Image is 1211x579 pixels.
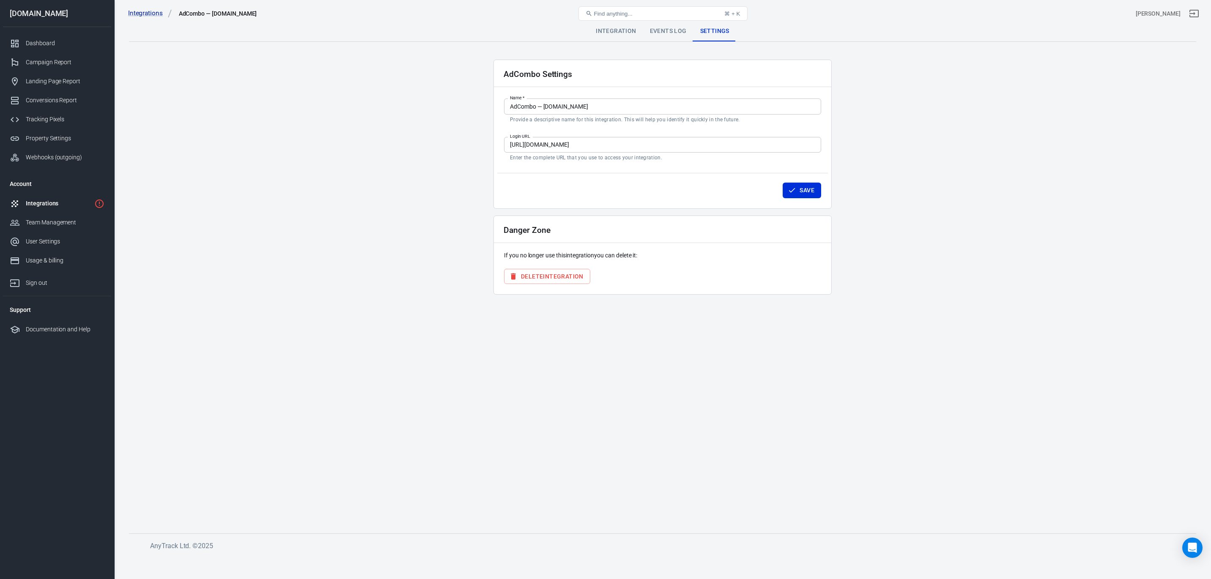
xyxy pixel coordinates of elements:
[589,21,643,41] div: Integration
[3,194,111,213] a: Integrations
[510,154,815,161] p: Enter the complete URL that you use to access your integration.
[26,199,91,208] div: Integrations
[510,95,524,101] label: Name
[1136,9,1181,18] div: Account id: 8mMXLX3l
[3,213,111,232] a: Team Management
[3,174,111,194] li: Account
[3,129,111,148] a: Property Settings
[504,70,572,79] h2: AdCombo Settings
[3,270,111,292] a: Sign out
[3,34,111,53] a: Dashboard
[94,199,104,209] svg: 1 networks not verified yet
[504,137,821,153] input: https://accounts.shopify.com/
[26,325,104,334] div: Documentation and Help
[26,96,104,105] div: Conversions Report
[510,116,815,123] p: Provide a descriptive name for this integration. This will help you identify it quickly in the fu...
[150,541,784,551] h6: AnyTrack Ltd. © 2025
[3,10,111,17] div: [DOMAIN_NAME]
[26,279,104,287] div: Sign out
[504,269,590,284] button: DeleteIntegration
[26,77,104,86] div: Landing Page Report
[3,148,111,167] a: Webhooks (outgoing)
[1184,3,1204,24] a: Sign out
[578,6,748,21] button: Find anything...⌘ + K
[643,21,693,41] div: Events Log
[26,237,104,246] div: User Settings
[26,58,104,67] div: Campaign Report
[594,11,633,17] span: Find anything...
[3,91,111,110] a: Conversions Report
[26,115,104,124] div: Tracking Pixels
[1182,538,1203,558] div: Open Intercom Messenger
[3,53,111,72] a: Campaign Report
[693,21,736,41] div: Settings
[3,300,111,320] li: Support
[179,9,257,18] div: AdCombo — protsotsil.shop
[128,9,172,18] a: Integrations
[3,72,111,91] a: Landing Page Report
[3,232,111,251] a: User Settings
[3,110,111,129] a: Tracking Pixels
[26,39,104,48] div: Dashboard
[26,153,104,162] div: Webhooks (outgoing)
[3,251,111,270] a: Usage & billing
[26,256,104,265] div: Usage & billing
[504,98,821,114] input: My AdCombo
[26,218,104,227] div: Team Management
[783,183,821,198] button: Save
[510,133,530,139] label: Login URL
[504,226,550,235] h2: Danger Zone
[504,251,821,260] p: If you no longer use this integration you can delete it:
[26,134,104,143] div: Property Settings
[724,11,740,17] div: ⌘ + K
